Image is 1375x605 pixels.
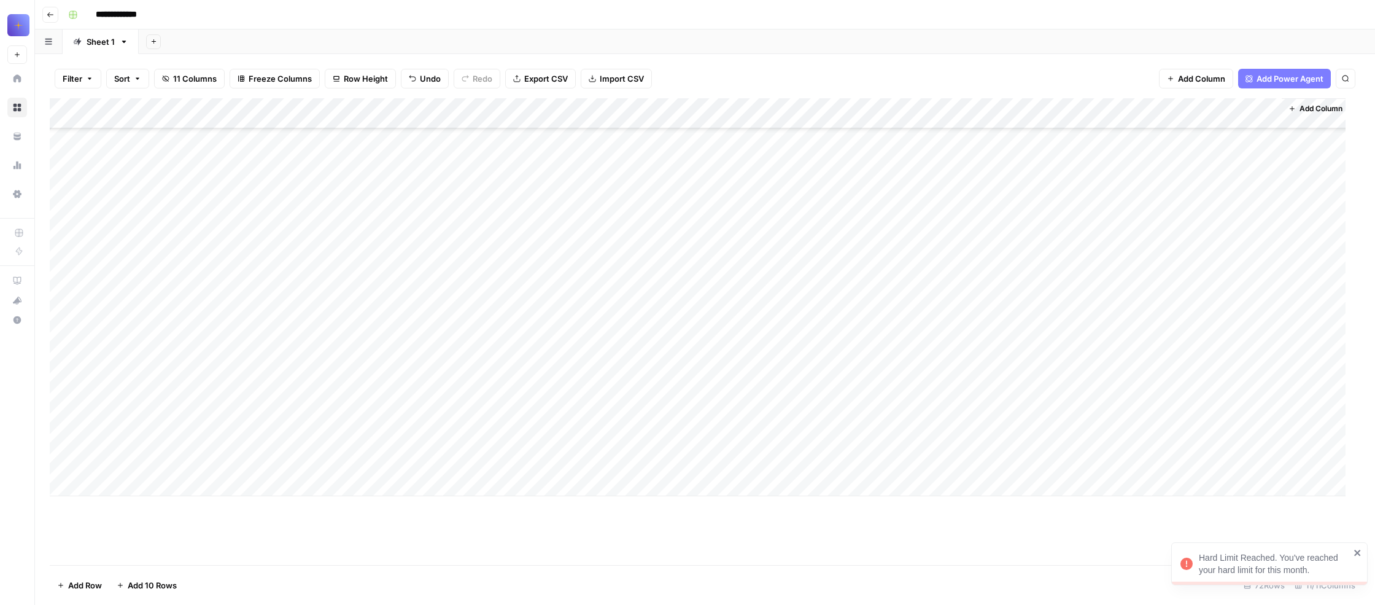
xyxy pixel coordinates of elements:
button: Filter [55,69,101,88]
span: Sort [114,72,130,85]
div: 72 Rows [1239,576,1290,595]
span: Add Column [1178,72,1225,85]
span: Export CSV [524,72,568,85]
div: 11/11 Columns [1290,576,1360,595]
span: 11 Columns [173,72,217,85]
button: What's new? [7,291,27,310]
button: Add 10 Rows [109,576,184,595]
span: Import CSV [600,72,644,85]
button: Export CSV [505,69,576,88]
span: Add Column [1299,103,1342,114]
button: Add Power Agent [1238,69,1331,88]
span: Add Power Agent [1257,72,1323,85]
span: Redo [473,72,492,85]
button: Undo [401,69,449,88]
a: Home [7,69,27,88]
div: What's new? [8,291,26,310]
span: Freeze Columns [249,72,312,85]
a: Sheet 1 [63,29,139,54]
a: Settings [7,184,27,204]
button: 11 Columns [154,69,225,88]
a: Usage [7,155,27,175]
span: Filter [63,72,82,85]
div: Hard Limit Reached. You've reached your hard limit for this month. [1199,552,1350,576]
button: Sort [106,69,149,88]
a: AirOps Academy [7,271,27,291]
button: Redo [454,69,500,88]
span: Add 10 Rows [128,579,177,591]
button: Freeze Columns [230,69,320,88]
button: Add Column [1159,69,1233,88]
button: Workspace: PC [7,10,27,41]
a: Browse [7,98,27,117]
button: Row Height [325,69,396,88]
button: Import CSV [581,69,652,88]
button: Help + Support [7,310,27,330]
button: Add Row [50,576,109,595]
button: Add Column [1284,101,1347,117]
div: Sheet 1 [87,36,115,48]
a: Your Data [7,127,27,146]
button: close [1354,548,1362,558]
span: Row Height [344,72,388,85]
span: Undo [420,72,441,85]
img: PC Logo [7,14,29,36]
span: Add Row [68,579,102,591]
